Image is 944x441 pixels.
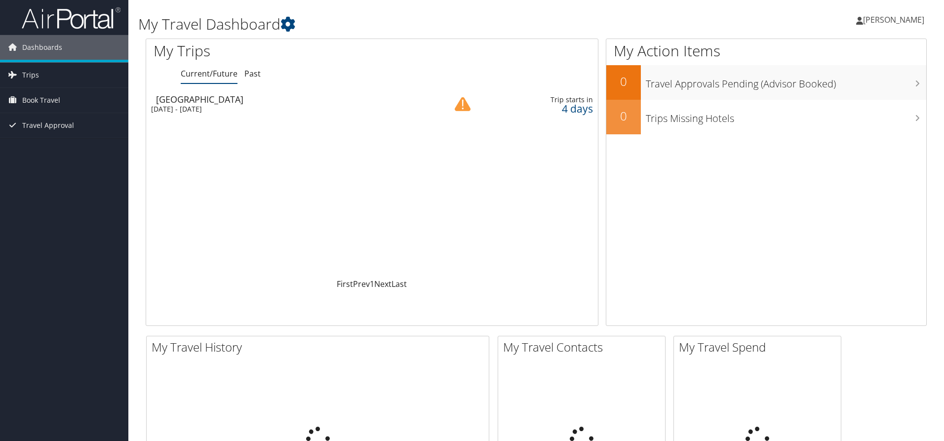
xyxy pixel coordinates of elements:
h1: My Trips [154,40,402,61]
a: 0Trips Missing Hotels [606,100,926,134]
h1: My Travel Dashboard [138,14,669,35]
h2: 0 [606,73,641,90]
h1: My Action Items [606,40,926,61]
a: [PERSON_NAME] [856,5,934,35]
div: Trip starts in [498,95,592,104]
span: Trips [22,63,39,87]
img: airportal-logo.png [22,6,120,30]
a: Past [244,68,261,79]
a: 1 [370,279,374,289]
span: Book Travel [22,88,60,113]
span: Dashboards [22,35,62,60]
a: Next [374,279,392,289]
div: [GEOGRAPHIC_DATA] [156,95,426,104]
a: First [337,279,353,289]
a: 0Travel Approvals Pending (Advisor Booked) [606,65,926,100]
img: alert-flat-solid-caution.png [455,96,471,112]
h2: My Travel Spend [679,339,841,356]
h2: 0 [606,108,641,124]
span: Travel Approval [22,113,74,138]
span: [PERSON_NAME] [863,14,924,25]
div: [DATE] - [DATE] [151,105,421,114]
a: Current/Future [181,68,237,79]
h2: My Travel History [152,339,489,356]
div: 4 days [498,104,592,113]
a: Last [392,279,407,289]
h2: My Travel Contacts [503,339,665,356]
h3: Trips Missing Hotels [646,107,926,125]
h3: Travel Approvals Pending (Advisor Booked) [646,72,926,91]
a: Prev [353,279,370,289]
